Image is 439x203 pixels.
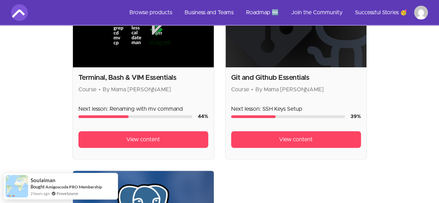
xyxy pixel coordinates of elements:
span: soulaiman [31,177,56,183]
a: Amigoscode PRO Membership [45,184,102,189]
span: 2 hours ago [31,191,50,196]
span: By Mama [PERSON_NAME] [255,87,324,92]
a: View content [231,131,361,148]
span: 39 % [351,114,361,119]
p: Next lesson: Renaming with mv command [78,105,208,113]
a: Successful Stories 🥳 [349,4,413,21]
p: Next lesson: SSH Keys Setup [231,105,361,113]
span: • [251,87,253,92]
span: By Mama [PERSON_NAME] [103,87,171,92]
img: provesource social proof notification image [6,175,28,197]
div: Course progress [231,115,345,118]
a: Roadmap 🆕 [240,4,284,21]
h2: Terminal, Bash & VIM Essentials [78,73,208,83]
span: Course [231,87,249,92]
span: View content [279,135,313,144]
a: View content [78,131,208,148]
nav: Main [124,4,428,21]
a: Browse products [124,4,178,21]
span: Bought [31,184,45,189]
span: • [99,87,101,92]
h2: Git and Github Essentials [231,73,361,83]
img: Profile image for Jyoti Rai [414,6,428,19]
span: View content [126,135,160,144]
div: Course progress [78,115,192,118]
a: Business and Teams [179,4,239,21]
span: Course [78,87,96,92]
a: ProveSource [57,191,78,196]
span: 44 % [198,114,208,119]
a: Join the Community [286,4,348,21]
img: Amigoscode logo [11,4,28,21]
